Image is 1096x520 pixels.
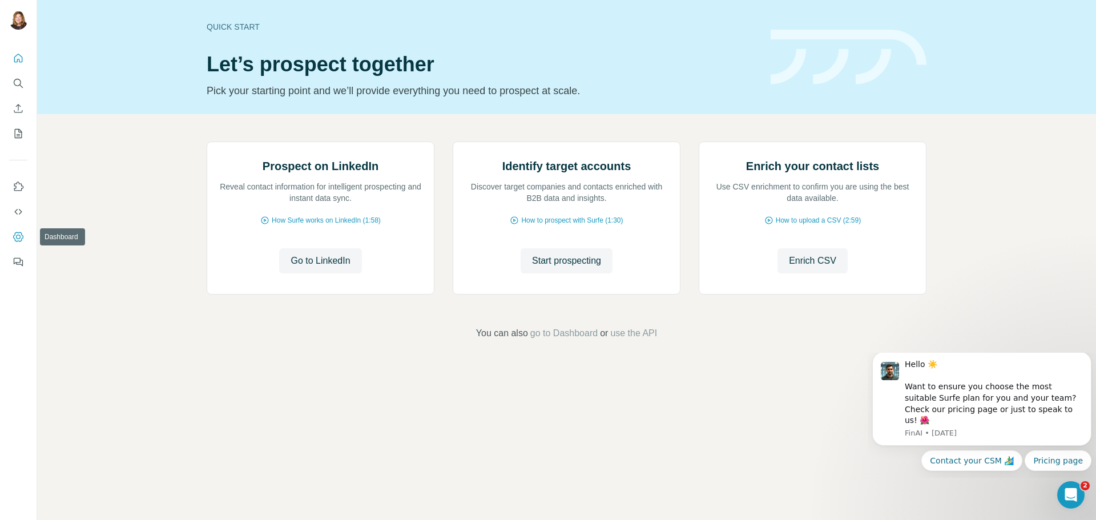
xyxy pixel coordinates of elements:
[711,181,914,204] p: Use CSV enrichment to confirm you are using the best data available.
[9,73,27,94] button: Search
[9,98,27,119] button: Enrich CSV
[9,176,27,197] button: Use Surfe on LinkedIn
[746,158,879,174] h2: Enrich your contact lists
[502,158,631,174] h2: Identify target accounts
[532,254,601,268] span: Start prospecting
[9,11,27,30] img: Avatar
[776,215,861,225] span: How to upload a CSV (2:59)
[219,181,422,204] p: Reveal contact information for intelligent prospecting and instant data sync.
[9,252,27,272] button: Feedback
[207,53,757,76] h1: Let’s prospect together
[207,21,757,33] div: Quick start
[9,123,27,144] button: My lists
[777,248,848,273] button: Enrich CSV
[521,215,623,225] span: How to prospect with Surfe (1:30)
[771,30,926,85] img: banner
[521,248,613,273] button: Start prospecting
[157,98,224,118] button: Quick reply: Pricing page
[13,9,31,27] img: Profile image for FinAI
[279,248,361,273] button: Go to LinkedIn
[1057,481,1085,509] iframe: Intercom live chat
[610,326,657,340] button: use the API
[9,227,27,247] button: Dashboard
[207,83,757,99] p: Pick your starting point and we’ll provide everything you need to prospect at scale.
[272,215,381,225] span: How Surfe works on LinkedIn (1:58)
[789,254,836,268] span: Enrich CSV
[476,326,528,340] span: You can also
[465,181,668,204] p: Discover target companies and contacts enriched with B2B data and insights.
[1081,481,1090,490] span: 2
[9,201,27,222] button: Use Surfe API
[54,98,155,118] button: Quick reply: Contact your CSM 🏄‍♂️
[600,326,608,340] span: or
[9,48,27,68] button: Quick start
[291,254,350,268] span: Go to LinkedIn
[868,353,1096,478] iframe: Intercom notifications message
[263,158,378,174] h2: Prospect on LinkedIn
[37,6,215,74] div: Message content
[530,326,598,340] button: go to Dashboard
[37,6,215,74] div: Hello ☀️ Want to ensure you choose the most suitable Surfe plan for you and your team? Check our ...
[5,98,224,118] div: Quick reply options
[37,75,215,86] p: Message from FinAI, sent 1w ago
